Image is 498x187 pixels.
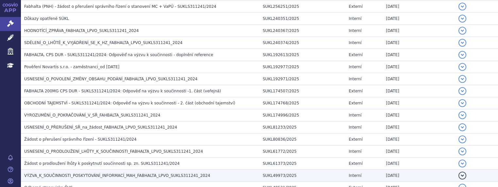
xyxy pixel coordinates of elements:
span: USNESENÍ_O_POVOLENÍ_ZMĚNY_OBSAHU_PODÁNÍ_FABHALTA_LPVO_SUKLS311241_2024 [24,77,197,81]
span: Externí [349,4,362,9]
td: [DATE] [383,146,455,158]
td: SUKL49973/2025 [259,170,345,182]
button: detail [458,39,466,47]
button: detail [458,148,466,155]
td: SUKL192613/2025 [259,49,345,61]
span: VÝZVA_K_SOUČINNOSTI_POSKYTOVÁNÍ_INFORMACÍ_MAH_FABHALTA_LPVO_SUKLS311241_2024 [24,173,210,178]
td: [DATE] [383,97,455,109]
td: [DATE] [383,49,455,61]
span: Externí [349,89,362,93]
span: VYROZUMĚNÍ_O_POKRAČOVÁNÍ_V_SŘ_FAHBALTA_SUKLS311241_2024 [24,113,160,117]
span: Interní [349,125,361,130]
td: SUKL174768/2025 [259,97,345,109]
span: Fabhalta (PNH) - žádost o přerušení správního řízení o stanovení MC + VaPÚ - SUKLS311241/2024 [24,4,216,9]
button: detail [458,27,466,35]
button: detail [458,15,466,23]
td: [DATE] [383,133,455,146]
td: SUKL174996/2025 [259,109,345,121]
span: FABHALTA 200MG CPS DUR - SUKLS311241/2024: Odpověď na výzvu k součinnosti -1. část (veřejná) [24,89,221,93]
button: detail [458,63,466,71]
td: [DATE] [383,73,455,85]
td: [DATE] [383,37,455,49]
td: SUKL240367/2025 [259,25,345,37]
td: SUKL192977/2025 [259,61,345,73]
td: SUKL240351/2025 [259,13,345,25]
span: Pověření Novartis s.r.o. - zaměstnanci_od 12.03.2025 [24,65,119,69]
span: Interní [349,65,361,69]
span: Interní [349,28,361,33]
button: detail [458,123,466,131]
td: SUKL192971/2025 [259,73,345,85]
button: detail [458,51,466,59]
span: FABHALTA, CPS DUR - SUKLS311241/2024: Odpověď na výzvu k součinnosti - doplnění reference [24,53,213,57]
span: Interní [349,16,361,21]
span: USNESENÍ_O_PŘERUŠENÍ_SŘ_na_žádost_FABHALTA_LPVO_SUKLS311241_2024 [24,125,177,130]
span: Externí [349,161,362,166]
td: [DATE] [383,1,455,13]
button: detail [458,135,466,143]
button: detail [458,75,466,83]
td: [DATE] [383,158,455,170]
button: detail [458,160,466,167]
td: [DATE] [383,13,455,25]
span: Žádost o prodloužení lhůty k poskytnutí součinnosti sp. zn. SUKLS311241/2024 [24,161,180,166]
span: OBCHODNÍ TAJEMSTVÍ - SUKLS311241/2024: Odpověď na výzvu k součinnosti - 2. část (obchodní tajemství) [24,101,235,105]
td: [DATE] [383,109,455,121]
span: Důkazy opatřené SÚKL [24,16,69,21]
td: SUKL80836/2025 [259,133,345,146]
button: detail [458,87,466,95]
span: Interní [349,113,361,117]
span: Interní [349,40,361,45]
td: SUKL81233/2025 [259,121,345,133]
td: [DATE] [383,121,455,133]
button: detail [458,172,466,179]
td: [DATE] [383,170,455,182]
span: Žádost o přerušení správního řízení - SUKLS311241/2024 [24,137,137,142]
td: SUKL256251/2025 [259,1,345,13]
span: Interní [349,173,361,178]
td: [DATE] [383,61,455,73]
span: USNESENÍ_O_PRODLOUŽENÍ_LHŮTY_K_SOUČINNOSTI_FABHALTA_LPVO_SUKLS311241_2024 [24,149,203,154]
span: Externí [349,53,362,57]
td: SUKL240374/2025 [259,37,345,49]
span: Externí [349,101,362,105]
span: Externí [349,137,362,142]
td: SUKL61373/2025 [259,158,345,170]
td: [DATE] [383,85,455,97]
span: HODNOTÍCÍ_ZPRÁVA_FABHALTA_LPVO_SUKLS311241_2024 [24,28,139,33]
td: SUKL174507/2025 [259,85,345,97]
span: Interní [349,77,361,81]
span: SDĚLENÍ_O_LHŮTĚ_K_VYJÁDŘENÍ_SE_K_HZ_FABHALTA_LPVO_SUKLS311241_2024 [24,40,182,45]
td: SUKL61772/2025 [259,146,345,158]
td: [DATE] [383,25,455,37]
button: detail [458,3,466,10]
button: detail [458,99,466,107]
button: detail [458,111,466,119]
span: Interní [349,149,361,154]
